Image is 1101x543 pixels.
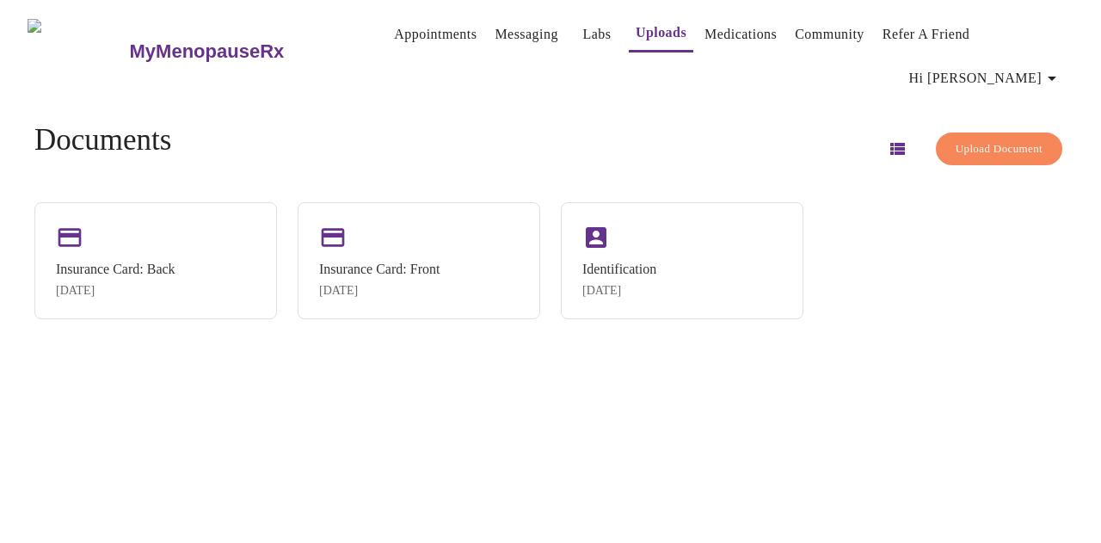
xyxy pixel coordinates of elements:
[909,66,1062,90] span: Hi [PERSON_NAME]
[902,61,1069,96] button: Hi [PERSON_NAME]
[394,22,477,46] a: Appointments
[636,21,686,45] a: Uploads
[56,262,175,277] div: Insurance Card: Back
[130,40,285,63] h3: MyMenopauseRx
[127,22,353,82] a: MyMenopauseRx
[488,17,564,52] button: Messaging
[319,284,440,298] div: [DATE]
[629,15,693,52] button: Uploads
[56,284,175,298] div: [DATE]
[569,17,624,52] button: Labs
[956,139,1043,159] span: Upload Document
[936,133,1062,166] button: Upload Document
[387,17,483,52] button: Appointments
[34,123,171,157] h4: Documents
[319,262,440,277] div: Insurance Card: Front
[876,17,977,52] button: Refer a Friend
[795,22,864,46] a: Community
[495,22,557,46] a: Messaging
[582,284,656,298] div: [DATE]
[704,22,777,46] a: Medications
[582,262,656,277] div: Identification
[876,128,918,170] button: Switch to list view
[698,17,784,52] button: Medications
[28,19,127,83] img: MyMenopauseRx Logo
[883,22,970,46] a: Refer a Friend
[582,22,611,46] a: Labs
[788,17,871,52] button: Community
